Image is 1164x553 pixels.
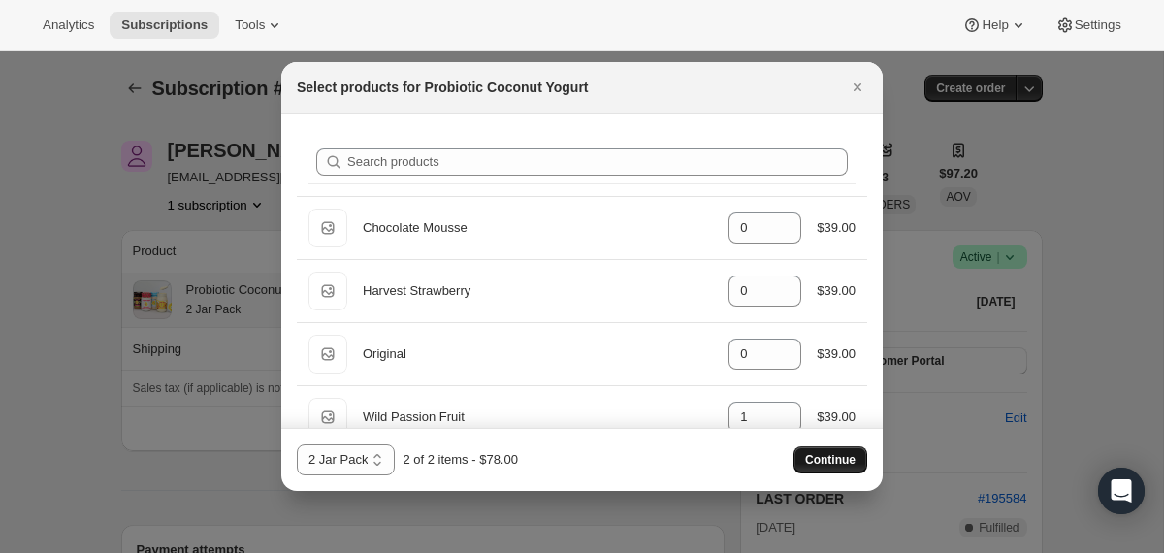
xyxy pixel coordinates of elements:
[235,17,265,33] span: Tools
[43,17,94,33] span: Analytics
[805,452,856,468] span: Continue
[817,281,856,301] div: $39.00
[110,12,219,39] button: Subscriptions
[31,12,106,39] button: Analytics
[223,12,296,39] button: Tools
[121,17,208,33] span: Subscriptions
[951,12,1039,39] button: Help
[817,344,856,364] div: $39.00
[1044,12,1133,39] button: Settings
[1098,468,1145,514] div: Open Intercom Messenger
[817,407,856,427] div: $39.00
[403,450,518,470] div: 2 of 2 items - $78.00
[793,446,867,473] button: Continue
[817,218,856,238] div: $39.00
[363,281,713,301] div: Harvest Strawberry
[297,78,589,97] h2: Select products for Probiotic Coconut Yogurt
[347,148,848,176] input: Search products
[363,407,713,427] div: Wild Passion Fruit
[1075,17,1121,33] span: Settings
[982,17,1008,33] span: Help
[844,74,871,101] button: Close
[363,218,713,238] div: Chocolate Mousse
[363,344,713,364] div: Original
